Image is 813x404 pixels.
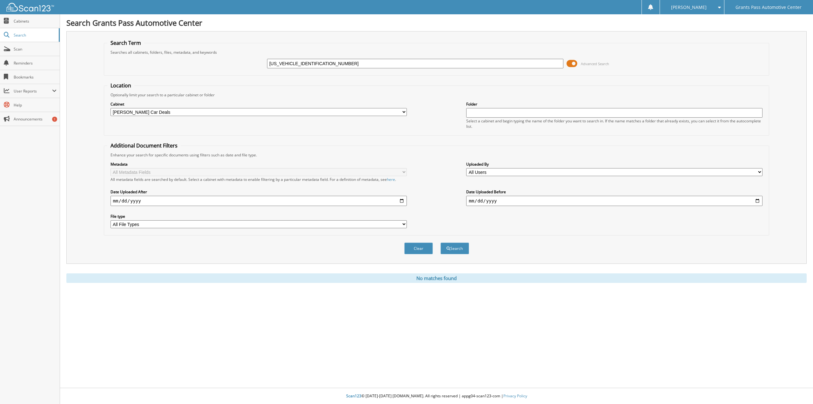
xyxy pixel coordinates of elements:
label: Folder [466,101,763,107]
a: here [387,177,395,182]
div: Optionally limit your search to a particular cabinet or folder [107,92,766,98]
span: Reminders [14,60,57,66]
legend: Location [107,82,134,89]
button: Clear [404,243,433,254]
label: Date Uploaded After [111,189,407,195]
button: Search [440,243,469,254]
div: Select a cabinet and begin typing the name of the folder you want to search in. If the name match... [466,118,763,129]
label: File type [111,214,407,219]
legend: Search Term [107,39,144,46]
div: All metadata fields are searched by default. Select a cabinet with metadata to enable filtering b... [111,177,407,182]
img: scan123-logo-white.svg [6,3,54,11]
div: © [DATE]-[DATE] [DOMAIN_NAME]. All rights reserved | appg04-scan123-com | [60,388,813,404]
div: No matches found [66,273,807,283]
span: Search [14,32,56,38]
label: Date Uploaded Before [466,189,763,195]
span: Announcements [14,116,57,122]
input: start [111,196,407,206]
span: Help [14,102,57,108]
span: Advanced Search [581,61,609,66]
h1: Search Grants Pass Automotive Center [66,17,807,28]
span: Cabinets [14,18,57,24]
span: Grants Pass Automotive Center [736,5,802,9]
div: Searches all cabinets, folders, files, metadata, and keywords [107,50,766,55]
legend: Additional Document Filters [107,142,181,149]
span: User Reports [14,88,52,94]
div: Enhance your search for specific documents using filters such as date and file type. [107,152,766,158]
span: [PERSON_NAME] [671,5,707,9]
span: Scan [14,46,57,52]
label: Uploaded By [466,161,763,167]
a: Privacy Policy [503,393,527,399]
label: Cabinet [111,101,407,107]
span: Scan123 [346,393,361,399]
div: 1 [52,117,57,122]
input: end [466,196,763,206]
span: Bookmarks [14,74,57,80]
label: Metadata [111,161,407,167]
